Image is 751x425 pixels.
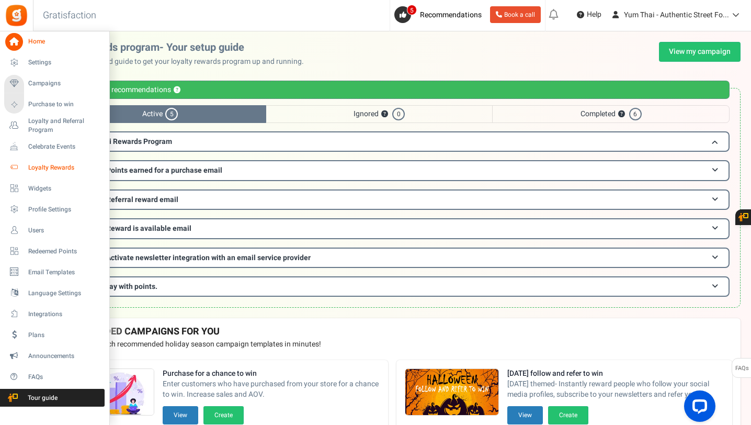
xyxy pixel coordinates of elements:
a: Celebrate Events [4,138,105,155]
strong: Purchase for a chance to win [163,368,380,379]
a: Settings [4,54,105,72]
span: 6 [629,108,642,120]
a: Email Templates [4,263,105,281]
span: Ignored [266,105,493,123]
a: Redeemed Points [4,242,105,260]
span: Widgets [28,184,101,193]
img: Recommended Campaigns [405,369,498,416]
span: FAQs [735,359,749,378]
span: Loyalty Rewards [28,163,101,172]
span: Completed [492,105,730,123]
button: Create [203,406,244,424]
a: Announcements [4,347,105,365]
span: Active [54,105,266,123]
a: Profile Settings [4,200,105,218]
a: Loyalty and Referral Program [4,117,105,135]
span: Yum Thai Rewards Program [80,136,172,147]
span: Plans [28,331,101,340]
a: Campaigns [4,75,105,93]
a: Integrations [4,305,105,323]
h4: RECOMMENDED CAMPAIGNS FOR YOU [52,327,732,337]
span: Redeemed Points [28,247,101,256]
span: Home [28,37,101,46]
button: ? [618,111,625,118]
a: Widgets [4,180,105,197]
span: Purchase to win [28,100,101,109]
span: Email Templates [28,268,101,277]
span: [DATE] themed- Instantly reward people who follow your social media profiles, subscribe to your n... [507,379,724,400]
span: FAQs [28,373,101,382]
img: Gratisfaction [5,4,28,27]
button: ? [381,111,388,118]
h2: Loyalty rewards program- Your setup guide [43,42,312,53]
span: Help [584,9,601,20]
a: Purchase to win [4,96,105,114]
a: Book a call [490,6,541,23]
a: 5 Recommendations [394,6,486,23]
p: Use this personalized guide to get your loyalty rewards program up and running. [43,57,312,67]
h3: Gratisfaction [31,5,108,26]
button: View [163,406,198,424]
p: Preview and launch recommended holiday season campaign templates in minutes! [52,339,732,350]
span: Announcements [28,352,101,361]
span: 5 [407,5,417,15]
a: Users [4,221,105,239]
strong: [DATE] follow and refer to win [507,368,724,379]
a: Language Settings [4,284,105,302]
span: Users [28,226,101,235]
span: Enable Pay with points. [80,281,157,292]
a: Home [4,33,105,51]
span: 5 [165,108,178,120]
a: Help [573,6,606,23]
span: Integrations [28,310,101,319]
span: Recommendations [420,9,482,20]
span: Language Settings [28,289,101,298]
span: Reward is available email [106,223,191,234]
span: Enter customers who have purchased from your store for a chance to win. Increase sales and AOV. [163,379,380,400]
a: FAQs [4,368,105,386]
span: Celebrate Events [28,142,101,151]
span: Settings [28,58,101,67]
span: Profile Settings [28,205,101,214]
button: ? [174,87,180,94]
span: Yum Thai - Authentic Street Fo... [624,9,729,20]
a: Loyalty Rewards [4,159,105,176]
button: View [507,406,543,424]
a: Plans [4,326,105,344]
span: Referral reward email [106,194,178,205]
span: Activate newsletter integration with an email service provider [106,252,311,263]
span: Campaigns [28,79,101,88]
button: Create [548,406,588,424]
span: Tour guide [5,394,78,402]
a: View my campaign [659,42,741,62]
span: 0 [392,108,405,120]
span: Loyalty and Referral Program [28,117,105,135]
span: Points earned for a purchase email [106,165,222,176]
div: Personalized recommendations [54,81,730,99]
